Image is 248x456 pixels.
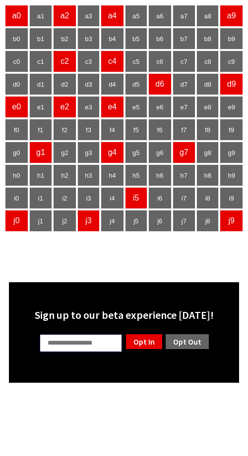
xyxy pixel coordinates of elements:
[220,73,243,95] td: d9
[5,73,28,95] td: d0
[125,51,147,72] td: c5
[77,164,100,186] td: h3
[101,51,124,72] td: c4
[125,5,147,27] td: a5
[220,210,243,232] td: j9
[53,119,76,141] td: f2
[101,210,124,232] td: j4
[29,51,53,72] td: c1
[77,96,100,118] td: e3
[196,119,219,141] td: f8
[53,28,76,50] td: b2
[196,187,219,209] td: i8
[101,187,124,209] td: i4
[5,96,28,118] td: e0
[173,51,196,72] td: c7
[53,96,76,118] td: e2
[173,73,196,95] td: d7
[101,142,124,163] td: g4
[173,5,196,27] td: a7
[196,142,219,163] td: g8
[196,210,219,232] td: j8
[77,28,100,50] td: b3
[77,210,100,232] td: j3
[77,142,100,163] td: g3
[125,333,163,350] a: Opt In
[125,28,147,50] td: b5
[53,164,76,186] td: h2
[29,5,53,27] td: a1
[148,187,172,209] td: i6
[29,164,53,186] td: h1
[220,96,243,118] td: e9
[53,5,76,27] td: a2
[5,164,28,186] td: h0
[125,119,147,141] td: f5
[29,142,53,163] td: g1
[29,210,53,232] td: j1
[173,28,196,50] td: b7
[29,187,53,209] td: i1
[125,187,147,209] td: i5
[220,164,243,186] td: h9
[125,210,147,232] td: j5
[220,5,243,27] td: a9
[148,73,172,95] td: d6
[148,51,172,72] td: c6
[77,187,100,209] td: i3
[53,210,76,232] td: j2
[196,5,219,27] td: a8
[148,28,172,50] td: b6
[5,210,28,232] td: j0
[220,142,243,163] td: g9
[173,119,196,141] td: f7
[165,333,210,350] a: Opt Out
[5,119,28,141] td: f0
[15,308,233,322] div: Sign up to our beta experience [DATE]!
[148,5,172,27] td: a6
[196,73,219,95] td: d8
[101,96,124,118] td: e4
[173,187,196,209] td: i7
[101,28,124,50] td: b4
[29,73,53,95] td: d1
[220,51,243,72] td: c9
[101,5,124,27] td: a4
[125,73,147,95] td: d5
[125,142,147,163] td: g5
[101,119,124,141] td: f4
[53,142,76,163] td: g2
[5,28,28,50] td: b0
[5,51,28,72] td: c0
[77,119,100,141] td: f3
[196,51,219,72] td: c8
[173,164,196,186] td: h7
[101,164,124,186] td: h4
[77,73,100,95] td: d3
[148,119,172,141] td: f6
[148,142,172,163] td: g6
[196,164,219,186] td: h8
[173,142,196,163] td: g7
[5,5,28,27] td: a0
[148,164,172,186] td: h6
[101,73,124,95] td: d4
[173,96,196,118] td: e7
[220,119,243,141] td: f9
[148,210,172,232] td: j6
[29,96,53,118] td: e1
[5,142,28,163] td: g0
[53,187,76,209] td: i2
[148,96,172,118] td: e6
[220,187,243,209] td: i9
[196,96,219,118] td: e8
[125,164,147,186] td: h5
[29,28,53,50] td: b1
[29,119,53,141] td: f1
[173,210,196,232] td: j7
[220,28,243,50] td: b9
[77,51,100,72] td: c3
[196,28,219,50] td: b8
[77,5,100,27] td: a3
[53,73,76,95] td: d2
